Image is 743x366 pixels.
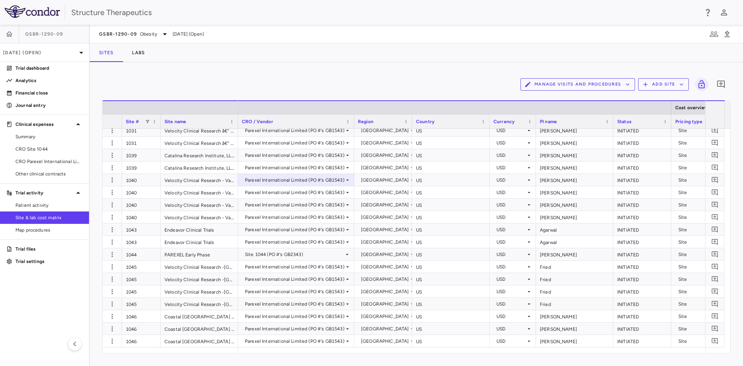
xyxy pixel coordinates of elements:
div: USD [496,236,526,248]
svg: Add comment [711,201,719,208]
div: Velocity Clinical Research - Valparaiso [161,199,238,211]
svg: Add comment [711,325,719,332]
div: USD [496,149,526,162]
div: Velocity Clinical Research â€“ [GEOGRAPHIC_DATA] [161,124,238,136]
div: Site [678,124,719,137]
svg: Add comment [711,238,719,246]
div: Endeavor Clinical Trials [161,223,238,235]
div: USD [496,261,526,273]
p: Trial dashboard [15,65,83,72]
div: INITIATED [613,273,671,285]
span: Region [358,119,373,124]
svg: Add comment [716,80,726,89]
div: 1043 [122,236,161,248]
div: US [412,323,490,335]
div: 1039 [122,162,161,174]
span: Map procedures [15,227,83,234]
p: Clinical expenses [15,121,74,128]
div: Catalina Research Institute, LLC [161,162,238,174]
div: Coastal [GEOGRAPHIC_DATA] - [GEOGRAPHIC_DATA] [161,323,238,335]
div: USD [496,199,526,211]
div: US [412,335,490,347]
div: [GEOGRAPHIC_DATA] [361,335,409,347]
div: 1040 [122,211,161,223]
div: [GEOGRAPHIC_DATA] [361,162,409,174]
svg: Add comment [711,313,719,320]
p: Financial close [15,89,83,96]
div: US [412,273,490,285]
div: USD [496,310,526,323]
div: INITIATED [613,124,671,136]
div: USD [496,335,526,347]
div: [GEOGRAPHIC_DATA] [361,248,409,261]
div: Site [678,149,719,162]
svg: Add comment [711,226,719,233]
div: Site [678,199,719,211]
div: [GEOGRAPHIC_DATA] [361,223,409,236]
div: Velocity Clinical Research - Valparaiso [161,211,238,223]
div: Agarwal [536,223,613,235]
div: [GEOGRAPHIC_DATA] [361,323,409,335]
button: Add comment [710,286,720,297]
button: Add comment [710,125,720,136]
button: Add comment [710,311,720,321]
div: [GEOGRAPHIC_DATA] [361,137,409,149]
div: [GEOGRAPHIC_DATA] [361,236,409,248]
div: Site [678,273,719,285]
div: [PERSON_NAME] [536,310,613,322]
p: Journal entry [15,102,83,109]
p: [DATE] (Open) [3,49,77,56]
div: US [412,199,490,211]
div: US [412,149,490,161]
div: [GEOGRAPHIC_DATA] [361,273,409,285]
div: [GEOGRAPHIC_DATA] [361,285,409,298]
div: [GEOGRAPHIC_DATA] [361,310,409,323]
div: Site [678,162,719,174]
div: Velocity Clinical Research - Valparaiso [161,174,238,186]
div: [GEOGRAPHIC_DATA] [361,124,409,137]
div: INITIATED [613,323,671,335]
div: Site 1044 (PO #'s GB2343) [245,248,344,261]
button: Add comment [710,274,720,284]
div: US [412,298,490,310]
div: Velocity Clinical Research -[GEOGRAPHIC_DATA] [161,273,238,285]
div: Site [678,223,719,236]
div: 1045 [122,261,161,273]
span: Cost overview [675,105,708,110]
div: Parexel International Limited (PO #'s GB1543) [245,310,344,323]
span: Obesity [140,31,157,38]
div: [GEOGRAPHIC_DATA] [361,211,409,223]
div: 1040 [122,174,161,186]
div: Parexel International Limited (PO #'s GB1543) [245,162,344,174]
div: INITIATED [613,137,671,149]
div: 1045 [122,285,161,297]
div: Parexel International Limited (PO #'s GB1543) [245,335,344,347]
div: 1031 [122,137,161,149]
button: Add comment [710,187,720,198]
p: Trial settings [15,258,83,265]
button: Add comment [710,137,720,148]
div: INITIATED [613,285,671,297]
div: INITIATED [613,261,671,273]
div: 1045 [122,298,161,310]
div: USD [496,323,526,335]
div: [PERSON_NAME] [536,186,613,198]
div: Site [678,310,719,323]
div: 1031 [122,124,161,136]
div: US [412,162,490,174]
div: Parexel International Limited (PO #'s GB1543) [245,223,344,236]
div: [GEOGRAPHIC_DATA] [361,261,409,273]
div: Site [678,236,719,248]
button: Labs [123,43,154,62]
span: Site name [164,119,186,124]
svg: Add comment [711,337,719,345]
span: CRO Parexel International Limited [15,158,83,165]
div: Fried [536,298,613,310]
button: Add comment [710,224,720,235]
div: 1039 [122,149,161,161]
div: Parexel International Limited (PO #'s GB1543) [245,174,344,186]
div: 1045 [122,273,161,285]
div: [GEOGRAPHIC_DATA] [361,149,409,162]
svg: Add comment [711,176,719,184]
span: Currency [493,119,515,124]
